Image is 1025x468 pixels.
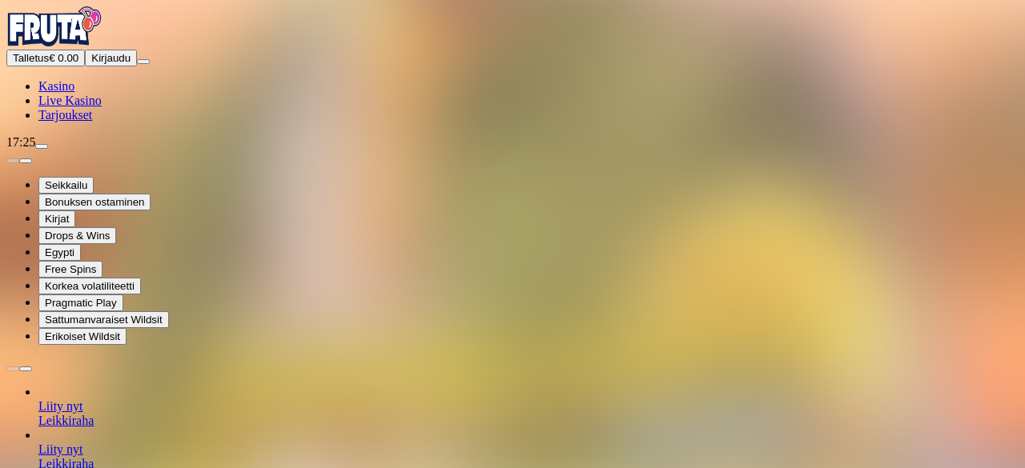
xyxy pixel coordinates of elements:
[38,194,151,210] button: Bonuksen ostaminen
[38,94,102,107] a: Live Kasino
[6,50,85,66] button: Talletusplus icon€ 0.00
[45,213,69,225] span: Kirjat
[38,210,75,227] button: Kirjat
[45,246,74,258] span: Egypti
[38,177,94,194] button: Seikkailu
[38,244,81,261] button: Egypti
[45,230,110,242] span: Drops & Wins
[45,179,87,191] span: Seikkailu
[45,280,135,292] span: Korkea volatiliteetti
[6,6,1019,122] nav: Primary
[38,399,83,413] a: Liity nyt
[38,442,83,456] a: Liity nyt
[49,52,78,64] span: € 0.00
[38,414,94,427] a: Leikkiraha
[38,108,92,122] a: Tarjoukset
[6,158,19,163] button: prev slide
[19,158,32,163] button: next slide
[45,263,96,275] span: Free Spins
[19,366,32,371] button: next slide
[45,196,144,208] span: Bonuksen ostaminen
[6,366,19,371] button: prev slide
[38,227,116,244] button: Drops & Wins
[6,135,35,149] span: 17:25
[35,144,48,149] button: live-chat
[38,261,102,278] button: Free Spins
[38,294,123,311] button: Pragmatic Play
[85,50,137,66] button: Kirjaudu
[137,59,150,64] button: menu
[45,297,117,309] span: Pragmatic Play
[6,79,1019,122] nav: Main menu
[6,6,102,46] img: Fruta
[38,311,169,328] button: Sattumanvaraiset Wildsit
[45,314,163,326] span: Sattumanvaraiset Wildsit
[13,52,49,64] span: Talletus
[45,330,120,342] span: Erikoiset Wildsit
[38,278,141,294] button: Korkea volatiliteetti
[91,52,131,64] span: Kirjaudu
[6,35,102,49] a: Fruta
[38,328,127,345] button: Erikoiset Wildsit
[38,79,74,93] a: Kasino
